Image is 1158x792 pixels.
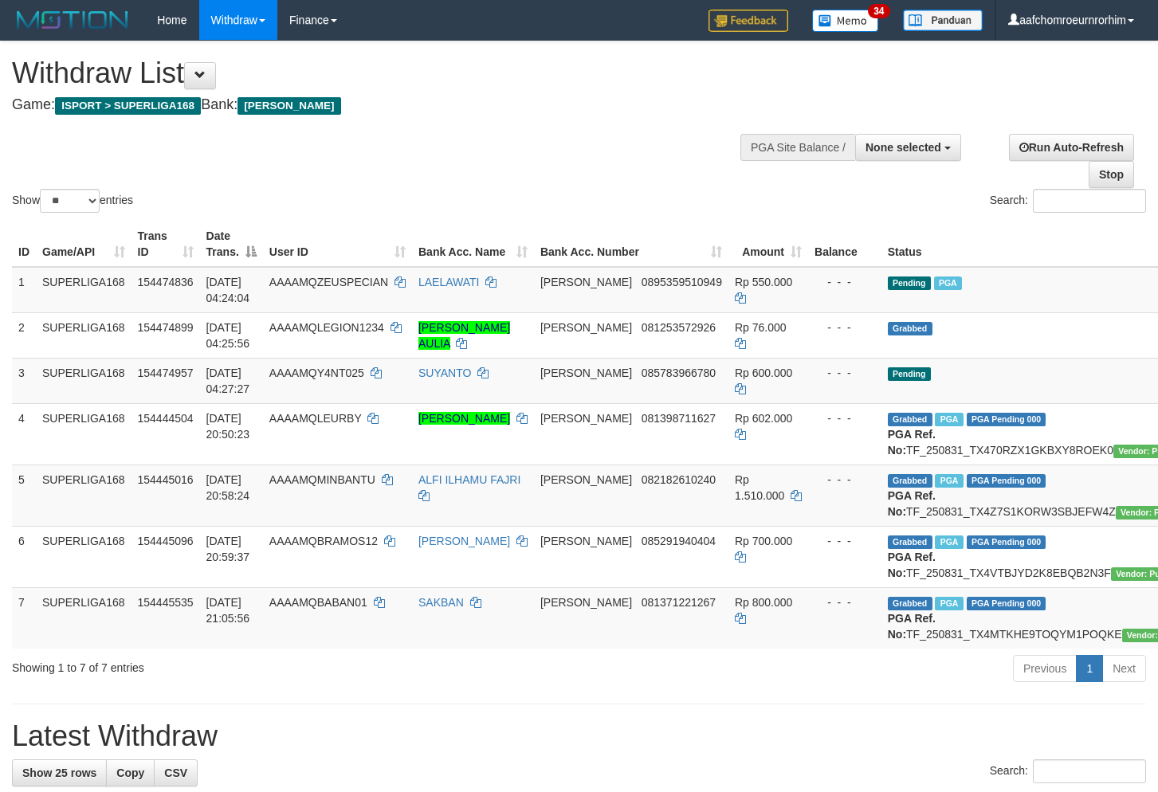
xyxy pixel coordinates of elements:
[154,759,198,786] a: CSV
[269,596,367,609] span: AAAAMQBABAN01
[36,312,132,358] td: SUPERLIGA168
[269,412,362,425] span: AAAAMQLEURBY
[642,473,716,486] span: Copy 082182610240 to clipboard
[815,274,875,290] div: - - -
[164,767,187,779] span: CSV
[935,535,963,549] span: Marked by aafheankoy
[138,321,194,334] span: 154474899
[418,276,480,288] a: LAELAWATI
[888,551,936,579] b: PGA Ref. No:
[866,141,941,154] span: None selected
[642,535,716,547] span: Copy 085291940404 to clipboard
[206,535,250,563] span: [DATE] 20:59:37
[990,189,1146,213] label: Search:
[888,413,932,426] span: Grabbed
[12,57,756,89] h1: Withdraw List
[12,720,1146,752] h1: Latest Withdraw
[12,759,107,786] a: Show 25 rows
[888,474,932,488] span: Grabbed
[1033,189,1146,213] input: Search:
[40,189,100,213] select: Showentries
[728,222,808,267] th: Amount: activate to sort column ascending
[12,222,36,267] th: ID
[855,134,961,161] button: None selected
[815,410,875,426] div: - - -
[935,413,963,426] span: Marked by aafounsreynich
[1013,655,1077,682] a: Previous
[735,321,787,334] span: Rp 76.000
[888,322,932,335] span: Grabbed
[888,597,932,610] span: Grabbed
[418,535,510,547] a: [PERSON_NAME]
[815,594,875,610] div: - - -
[418,367,471,379] a: SUYANTO
[269,276,388,288] span: AAAAMQZEUSPECIAN
[206,412,250,441] span: [DATE] 20:50:23
[36,358,132,403] td: SUPERLIGA168
[138,473,194,486] span: 154445016
[815,472,875,488] div: - - -
[967,597,1046,610] span: PGA Pending
[888,276,931,290] span: Pending
[418,321,510,350] a: [PERSON_NAME] AULIA
[815,533,875,549] div: - - -
[263,222,412,267] th: User ID: activate to sort column ascending
[269,367,364,379] span: AAAAMQY4NT025
[1009,134,1134,161] a: Run Auto-Refresh
[12,358,36,403] td: 3
[12,312,36,358] td: 2
[903,10,983,31] img: panduan.png
[934,276,962,290] span: Marked by aafheankoy
[990,759,1146,783] label: Search:
[36,267,132,313] td: SUPERLIGA168
[735,535,792,547] span: Rp 700.000
[12,97,756,113] h4: Game: Bank:
[12,189,133,213] label: Show entries
[36,465,132,526] td: SUPERLIGA168
[642,367,716,379] span: Copy 085783966780 to clipboard
[642,596,716,609] span: Copy 081371221267 to clipboard
[1102,655,1146,682] a: Next
[106,759,155,786] a: Copy
[200,222,263,267] th: Date Trans.: activate to sort column descending
[540,535,632,547] span: [PERSON_NAME]
[36,587,132,649] td: SUPERLIGA168
[138,276,194,288] span: 154474836
[12,587,36,649] td: 7
[138,412,194,425] span: 154444504
[12,653,470,676] div: Showing 1 to 7 of 7 entries
[55,97,201,115] span: ISPORT > SUPERLIGA168
[888,489,936,518] b: PGA Ref. No:
[888,612,936,641] b: PGA Ref. No:
[418,473,520,486] a: ALFI ILHAMU FAJRI
[36,403,132,465] td: SUPERLIGA168
[12,403,36,465] td: 4
[642,412,716,425] span: Copy 081398711627 to clipboard
[269,473,375,486] span: AAAAMQMINBANTU
[206,596,250,625] span: [DATE] 21:05:56
[642,276,722,288] span: Copy 0895359510949 to clipboard
[935,597,963,610] span: Marked by aafheankoy
[815,365,875,381] div: - - -
[740,134,855,161] div: PGA Site Balance /
[735,412,792,425] span: Rp 602.000
[269,321,384,334] span: AAAAMQLEGION1234
[642,321,716,334] span: Copy 081253572926 to clipboard
[36,526,132,587] td: SUPERLIGA168
[1089,161,1134,188] a: Stop
[967,413,1046,426] span: PGA Pending
[735,276,792,288] span: Rp 550.000
[735,473,784,502] span: Rp 1.510.000
[540,321,632,334] span: [PERSON_NAME]
[12,465,36,526] td: 5
[1076,655,1103,682] a: 1
[412,222,534,267] th: Bank Acc. Name: activate to sort column ascending
[206,367,250,395] span: [DATE] 04:27:27
[206,473,250,502] span: [DATE] 20:58:24
[540,367,632,379] span: [PERSON_NAME]
[418,596,464,609] a: SAKBAN
[12,267,36,313] td: 1
[206,321,250,350] span: [DATE] 04:25:56
[269,535,378,547] span: AAAAMQBRAMOS12
[888,535,932,549] span: Grabbed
